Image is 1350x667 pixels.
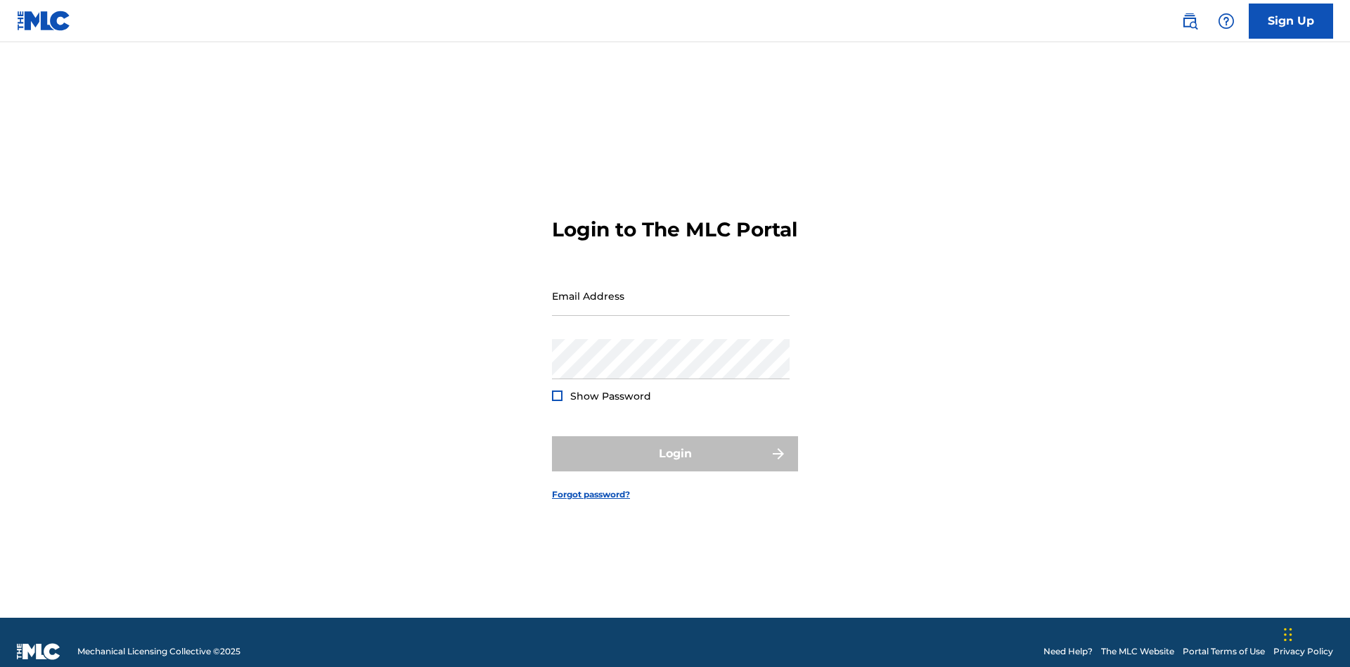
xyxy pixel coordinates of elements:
[17,11,71,31] img: MLC Logo
[1280,599,1350,667] iframe: Chat Widget
[1176,7,1204,35] a: Public Search
[1101,645,1174,658] a: The MLC Website
[1183,645,1265,658] a: Portal Terms of Use
[1212,7,1240,35] div: Help
[1043,645,1093,658] a: Need Help?
[1273,645,1333,658] a: Privacy Policy
[1218,13,1235,30] img: help
[17,643,60,660] img: logo
[552,488,630,501] a: Forgot password?
[1249,4,1333,39] a: Sign Up
[1181,13,1198,30] img: search
[552,217,797,242] h3: Login to The MLC Portal
[570,390,651,402] span: Show Password
[1284,614,1292,656] div: Drag
[77,645,240,658] span: Mechanical Licensing Collective © 2025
